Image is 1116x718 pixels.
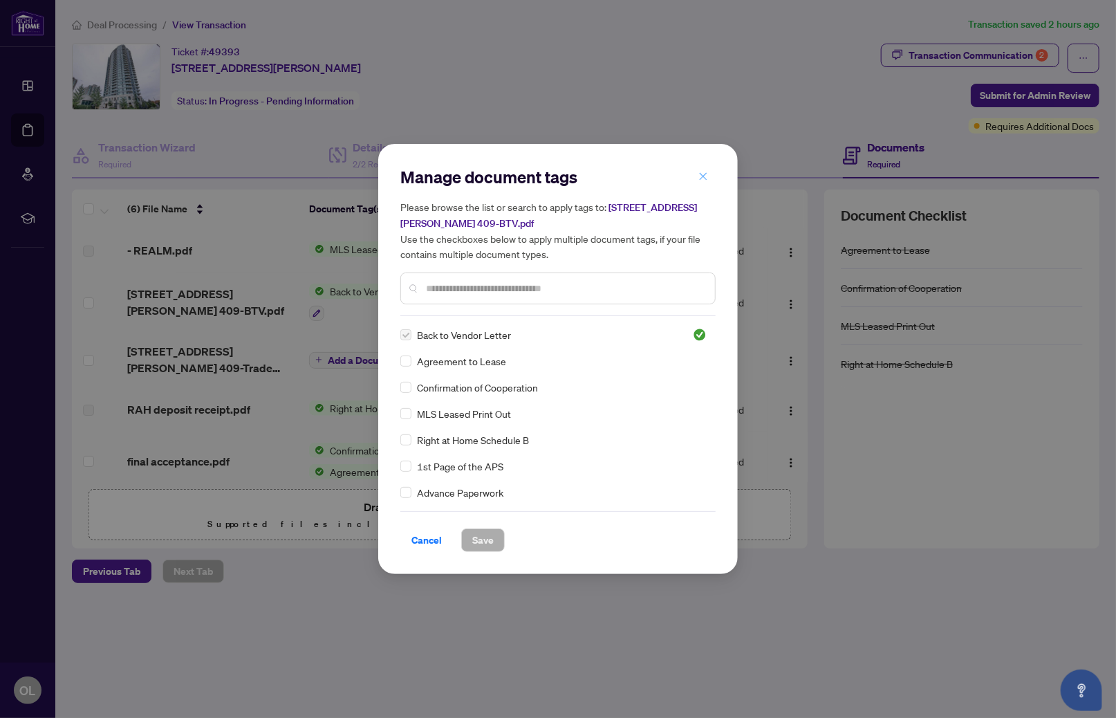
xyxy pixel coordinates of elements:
[411,529,442,551] span: Cancel
[693,328,707,342] img: status
[400,199,716,261] h5: Please browse the list or search to apply tags to: Use the checkboxes below to apply multiple doc...
[400,528,453,552] button: Cancel
[417,327,511,342] span: Back to Vendor Letter
[417,459,503,474] span: 1st Page of the APS
[417,406,511,421] span: MLS Leased Print Out
[417,485,503,500] span: Advance Paperwork
[698,172,708,181] span: close
[461,528,505,552] button: Save
[417,353,506,369] span: Agreement to Lease
[417,432,529,448] span: Right at Home Schedule B
[400,166,716,188] h2: Manage document tags
[1061,670,1102,711] button: Open asap
[417,380,538,395] span: Confirmation of Cooperation
[693,328,707,342] span: Approved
